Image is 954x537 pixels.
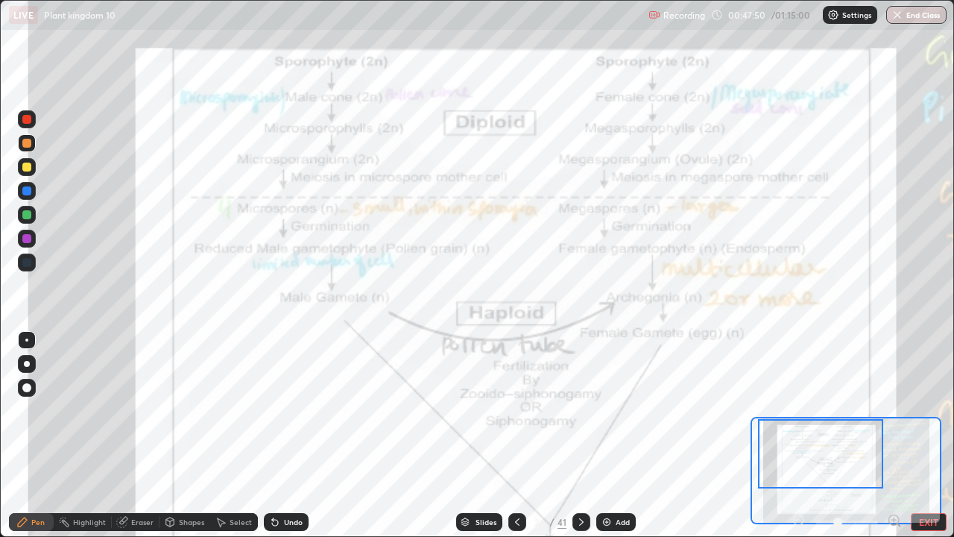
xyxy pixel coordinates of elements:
[827,9,839,21] img: class-settings-icons
[532,518,547,527] div: 24
[31,518,45,526] div: Pen
[179,518,204,526] div: Shapes
[550,518,555,527] div: /
[842,11,871,19] p: Settings
[476,518,496,526] div: Slides
[663,10,705,21] p: Recording
[44,9,116,21] p: Plant kingdom 10
[73,518,106,526] div: Highlight
[284,518,303,526] div: Undo
[886,6,947,24] button: End Class
[616,518,630,526] div: Add
[230,518,252,526] div: Select
[911,513,947,531] button: EXIT
[891,9,903,21] img: end-class-cross
[557,515,566,529] div: 41
[648,9,660,21] img: recording.375f2c34.svg
[131,518,154,526] div: Eraser
[601,516,613,528] img: add-slide-button
[13,9,34,21] p: LIVE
